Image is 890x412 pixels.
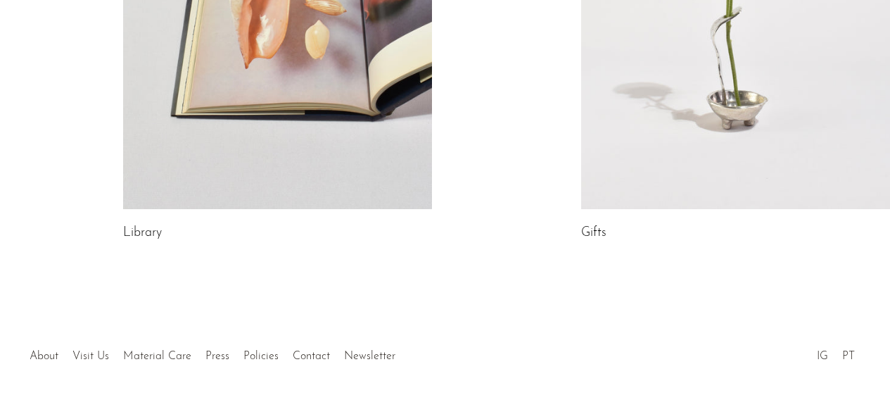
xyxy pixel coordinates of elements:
[205,351,229,362] a: Press
[72,351,109,362] a: Visit Us
[810,339,862,366] ul: Social Medias
[30,351,58,362] a: About
[817,351,828,362] a: IG
[123,351,191,362] a: Material Care
[842,351,855,362] a: PT
[23,339,402,366] ul: Quick links
[581,227,606,239] a: Gifts
[123,227,162,239] a: Library
[243,351,279,362] a: Policies
[293,351,330,362] a: Contact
